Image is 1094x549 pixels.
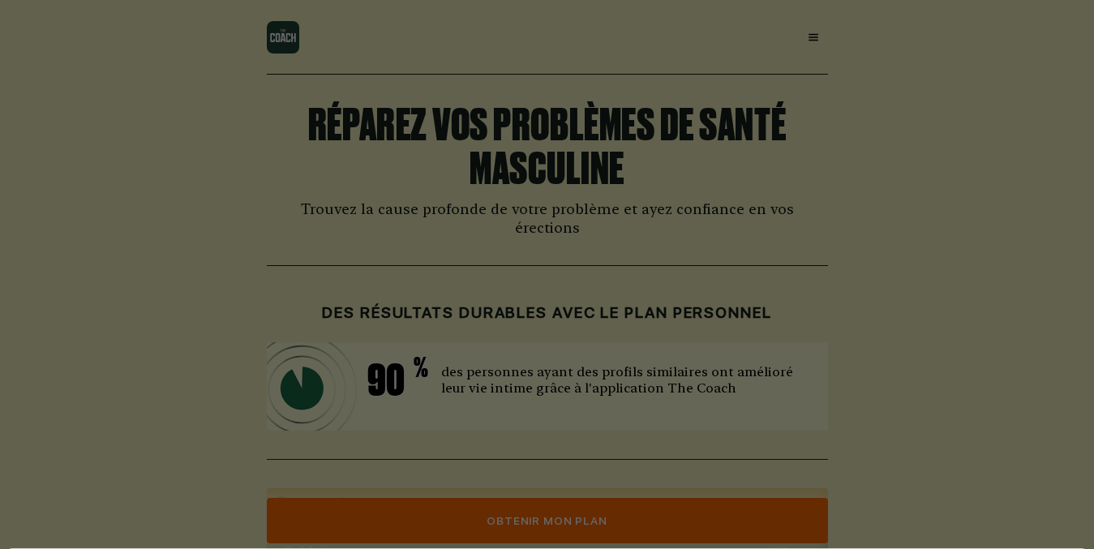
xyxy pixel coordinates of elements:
font: 90 [367,355,405,405]
font: DES RÉSULTATS DURABLES AVEC LE PLAN PERSONNEL [322,303,772,322]
button: obtenir mon plan [267,498,828,543]
font: 10H00 [349,496,389,508]
font: RÉPAREZ VOS PROBLÈMES DE SANTÉ MASCULINE [308,100,786,193]
font: % [414,353,428,382]
font: Trouvez la cause profonde de votre problème et ayez confiance en vos érections [301,200,794,236]
font: obtenir mon plan [487,514,607,527]
font: des personnes ayant des profils similaires ont amélioré leur vie intime grâce à l'application The... [441,364,793,396]
font: EXPIRE À [292,496,349,508]
img: icône [267,342,487,431]
img: logo [267,21,299,54]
